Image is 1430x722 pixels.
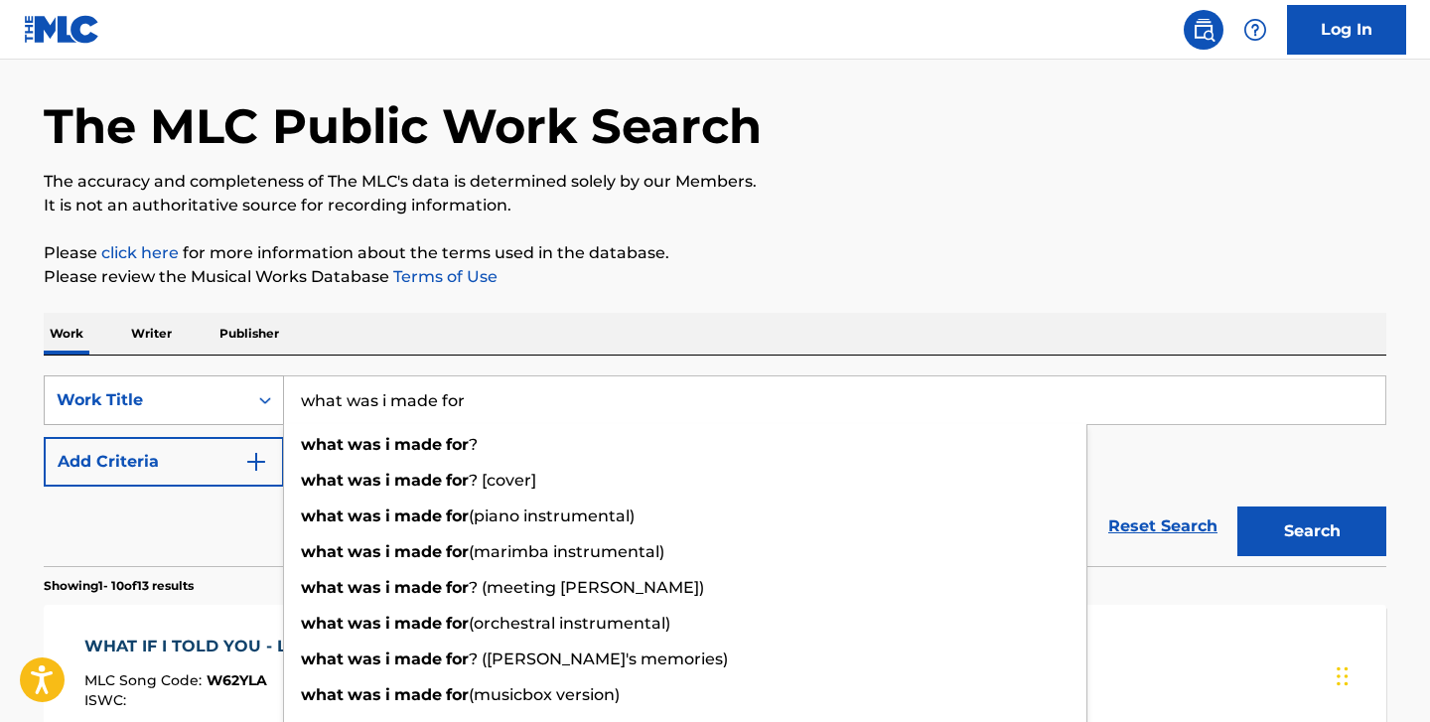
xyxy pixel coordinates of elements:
[301,471,344,490] strong: what
[446,650,469,668] strong: for
[214,313,285,355] p: Publisher
[394,614,442,633] strong: made
[44,170,1386,194] p: The accuracy and completeness of The MLC's data is determined solely by our Members.
[348,506,381,525] strong: was
[44,375,1386,566] form: Search Form
[1184,10,1223,50] a: Public Search
[469,506,635,525] span: (piano instrumental)
[394,685,442,704] strong: made
[394,542,442,561] strong: made
[125,313,178,355] p: Writer
[469,685,620,704] span: (musicbox version)
[207,671,267,689] span: W62YLA
[301,650,344,668] strong: what
[44,265,1386,289] p: Please review the Musical Works Database
[446,471,469,490] strong: for
[446,614,469,633] strong: for
[394,650,442,668] strong: made
[44,96,762,156] h1: The MLC Public Work Search
[84,691,131,709] span: ISWC :
[1287,5,1406,55] a: Log In
[44,241,1386,265] p: Please for more information about the terms used in the database.
[469,542,664,561] span: (marimba instrumental)
[301,614,344,633] strong: what
[348,650,381,668] strong: was
[394,506,442,525] strong: made
[301,435,344,454] strong: what
[44,577,194,595] p: Showing 1 - 10 of 13 results
[446,578,469,597] strong: for
[446,685,469,704] strong: for
[446,506,469,525] strong: for
[1243,18,1267,42] img: help
[1192,18,1215,42] img: search
[446,435,469,454] strong: for
[385,650,390,668] strong: i
[469,578,704,597] span: ? (meeting [PERSON_NAME])
[469,435,478,454] span: ?
[44,437,284,487] button: Add Criteria
[301,542,344,561] strong: what
[301,578,344,597] strong: what
[348,471,381,490] strong: was
[101,243,179,262] a: click here
[394,471,442,490] strong: made
[1098,505,1227,548] a: Reset Search
[469,471,536,490] span: ? [cover]
[301,506,344,525] strong: what
[84,635,326,658] div: WHAT IF I TOLD YOU - LOFI
[57,388,235,412] div: Work Title
[385,471,390,490] strong: i
[394,435,442,454] strong: made
[24,15,100,44] img: MLC Logo
[1235,10,1275,50] div: Help
[348,542,381,561] strong: was
[1331,627,1430,722] iframe: Chat Widget
[84,671,207,689] span: MLC Song Code :
[385,542,390,561] strong: i
[394,578,442,597] strong: made
[385,685,390,704] strong: i
[385,506,390,525] strong: i
[348,614,381,633] strong: was
[385,614,390,633] strong: i
[301,685,344,704] strong: what
[446,542,469,561] strong: for
[44,194,1386,217] p: It is not an authoritative source for recording information.
[385,578,390,597] strong: i
[389,267,498,286] a: Terms of Use
[348,578,381,597] strong: was
[348,435,381,454] strong: was
[469,614,670,633] span: (orchestral instrumental)
[348,685,381,704] strong: was
[244,450,268,474] img: 9d2ae6d4665cec9f34b9.svg
[1337,647,1349,706] div: Drag
[44,313,89,355] p: Work
[1237,506,1386,556] button: Search
[385,435,390,454] strong: i
[469,650,728,668] span: ? ([PERSON_NAME]'s memories)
